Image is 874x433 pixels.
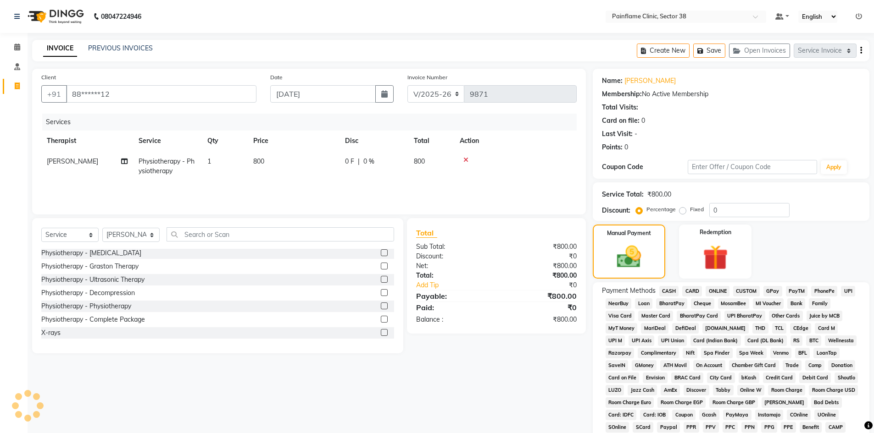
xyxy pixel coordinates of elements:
[607,229,651,237] label: Manual Payment
[718,298,749,309] span: MosamBee
[814,410,839,420] span: UOnline
[41,131,133,151] th: Therapist
[809,385,858,395] span: Room Charge USD
[88,44,153,52] a: PREVIOUS INVOICES
[602,103,638,112] div: Total Visits:
[340,131,408,151] th: Disc
[409,271,496,280] div: Total:
[741,422,757,433] span: PPN
[628,385,657,395] span: Jazz Cash
[807,311,843,321] span: Juice by MCB
[683,348,697,358] span: Nift
[41,288,135,298] div: Physiotherapy - Decompression
[736,348,767,358] span: Spa Week
[633,422,653,433] span: SCard
[643,373,668,383] span: Envision
[602,190,644,199] div: Service Total:
[835,373,858,383] span: Shoutlo
[790,323,811,334] span: CEdge
[752,323,768,334] span: THD
[41,328,61,338] div: X-rays
[641,323,668,334] span: MariDeal
[684,385,709,395] span: Discover
[496,271,584,280] div: ₹800.00
[41,315,145,324] div: Physiotherapy - Complete Package
[609,243,649,271] img: _cash.svg
[677,311,721,321] span: BharatPay Card
[799,373,831,383] span: Debit Card
[629,335,654,346] span: UPI Axis
[635,129,637,139] div: -
[409,280,511,290] a: Add Tip
[47,157,98,165] span: [PERSON_NAME]
[42,114,584,131] div: Services
[606,323,638,334] span: MyT Money
[737,385,765,395] span: Online W
[41,301,131,311] div: Physiotherapy - Physiotherapy
[703,422,719,433] span: PPV
[659,286,679,296] span: CASH
[409,261,496,271] div: Net:
[632,360,657,371] span: GMoney
[496,242,584,252] div: ₹800.00
[602,116,640,126] div: Card on file:
[363,157,374,166] span: 0 %
[695,242,736,273] img: _gift.svg
[699,410,719,420] span: Gcash
[825,422,846,433] span: CAMP
[248,131,340,151] th: Price
[795,348,810,358] span: BFL
[690,335,741,346] span: Card (Indian Bank)
[414,157,425,165] span: 800
[602,206,630,215] div: Discount:
[656,298,687,309] span: BharatPay
[270,73,283,82] label: Date
[23,4,86,29] img: logo
[496,290,584,301] div: ₹800.00
[671,373,703,383] span: BRAC Card
[606,298,632,309] span: NearBuy
[707,373,735,383] span: City Card
[661,385,680,395] span: AmEx
[407,73,447,82] label: Invoice Number
[825,335,857,346] span: Wellnessta
[409,290,496,301] div: Payable:
[640,410,668,420] span: Card: IOB
[761,422,777,433] span: PPG
[454,131,577,151] th: Action
[606,335,625,346] span: UPI M
[624,143,628,152] div: 0
[496,261,584,271] div: ₹800.00
[690,205,704,214] label: Fixed
[496,315,584,324] div: ₹800.00
[409,242,496,252] div: Sub Total:
[202,131,248,151] th: Qty
[496,302,584,313] div: ₹0
[691,298,714,309] span: Cheque
[733,286,760,296] span: CUSTOM
[635,298,652,309] span: Loan
[416,228,437,238] span: Total
[641,116,645,126] div: 0
[638,311,673,321] span: Master Card
[409,302,496,313] div: Paid:
[602,143,623,152] div: Points:
[657,397,706,408] span: Room Charge EGP
[602,89,860,99] div: No Active Membership
[606,385,624,395] span: LUZO
[602,76,623,86] div: Name:
[253,157,264,165] span: 800
[768,385,805,395] span: Room Charge
[606,373,640,383] span: Card on File
[745,335,787,346] span: Card (DL Bank)
[809,298,830,309] span: Family
[41,85,67,103] button: +91
[409,315,496,324] div: Balance :
[790,335,803,346] span: RS
[772,323,787,334] span: TCL
[66,85,256,103] input: Search by Name/Mobile/Email/Code
[133,131,202,151] th: Service
[638,348,679,358] span: Complimentary
[739,373,759,383] span: bKash
[781,422,796,433] span: PPE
